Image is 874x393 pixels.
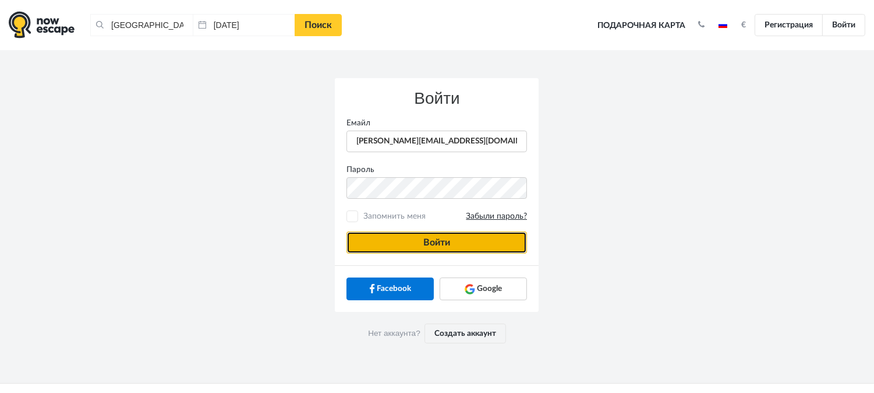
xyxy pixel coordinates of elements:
[90,14,193,36] input: Город или название квеста
[338,117,536,129] label: Емайл
[346,90,527,108] h3: Войти
[755,14,823,36] a: Регистрация
[477,283,502,294] span: Google
[193,14,295,36] input: Дата
[346,278,434,300] a: Facebook
[466,211,527,222] a: Забыли пароль?
[9,11,75,38] img: logo
[736,19,752,31] button: €
[719,22,727,28] img: ru.jpg
[742,21,746,29] strong: €
[593,13,689,38] a: Подарочная карта
[377,283,411,294] span: Facebook
[338,164,536,176] label: Пароль
[424,324,506,343] a: Создать аккаунт
[440,278,527,300] a: Google
[360,210,527,222] span: Запомнить меня
[349,213,356,220] input: Запомнить меняЗабыли пароль?
[346,231,527,254] button: Войти
[335,312,539,355] div: Нет аккаунта?
[822,14,865,36] a: Войти
[295,14,342,36] a: Поиск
